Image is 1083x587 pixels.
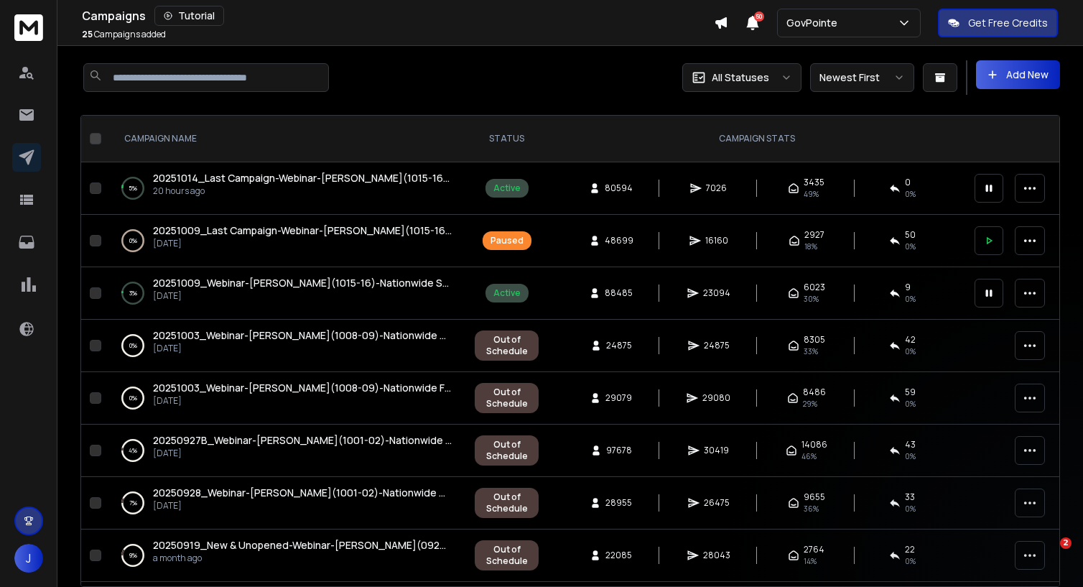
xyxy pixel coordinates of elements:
span: 23094 [703,287,730,299]
span: 0 % [905,555,916,567]
span: 14 % [804,555,817,567]
span: 48699 [605,235,633,246]
div: Out of Schedule [483,544,531,567]
span: 88485 [605,287,633,299]
th: STATUS [466,116,547,162]
button: J [14,544,43,573]
span: 20251003_Webinar-[PERSON_NAME](1008-09)-Nationwide Facility Support Contracts [153,381,564,394]
span: 14086 [801,439,827,450]
a: 20251003_Webinar-[PERSON_NAME](1008-09)-Nationwide Facility Support Contracts [153,381,452,395]
span: 22085 [605,550,632,561]
td: 3%20251009_Webinar-[PERSON_NAME](1015-16)-Nationwide Security Service Contracts[DATE] [107,267,466,320]
p: [DATE] [153,448,452,459]
td: 0%20251009_Last Campaign-Webinar-[PERSON_NAME](1015-16)-Nationwide Facility Support Contracts[DATE] [107,215,466,267]
span: 25 [82,28,93,40]
span: 20251009_Webinar-[PERSON_NAME](1015-16)-Nationwide Security Service Contracts [153,276,565,290]
span: 2 [1060,537,1072,549]
span: 3435 [804,177,824,188]
p: 0 % [129,338,137,353]
span: 97678 [606,445,632,456]
span: 20251003_Webinar-[PERSON_NAME](1008-09)-Nationwide Security Service Contracts [153,328,569,342]
td: 0%20251003_Webinar-[PERSON_NAME](1008-09)-Nationwide Security Service Contracts[DATE] [107,320,466,372]
span: 29 % [803,398,817,410]
p: 0 % [129,234,137,248]
span: 29079 [605,392,632,404]
span: 29080 [702,392,730,404]
td: 0%20251003_Webinar-[PERSON_NAME](1008-09)-Nationwide Facility Support Contracts[DATE] [107,372,466,425]
span: 26475 [704,497,730,509]
span: 30419 [704,445,729,456]
a: 20251014_Last Campaign-Webinar-[PERSON_NAME](1015-16)-Nationwide Facility Support Contracts [153,171,452,185]
p: Campaigns added [82,29,166,40]
span: 16160 [705,235,728,246]
p: a month ago [153,553,452,564]
button: Get Free Credits [938,9,1058,37]
span: 7026 [706,182,727,194]
p: 9 % [129,548,137,563]
td: 9%20250919_New & Unopened-Webinar-[PERSON_NAME](0924-25)-Nationwide Marketing Support Contractsa ... [107,530,466,582]
span: 24875 [704,340,730,351]
p: [DATE] [153,238,452,249]
p: 0 % [129,391,137,405]
div: Campaigns [82,6,714,26]
span: 18 % [804,241,817,252]
span: 20250928_Webinar-[PERSON_NAME](1001-02)-Nationwide Marketing Support Contracts [153,486,578,499]
span: 20251009_Last Campaign-Webinar-[PERSON_NAME](1015-16)-Nationwide Facility Support Contracts [153,223,634,237]
p: 4 % [129,443,137,458]
p: [DATE] [153,290,452,302]
span: 0 % [905,241,916,252]
span: 8486 [803,387,826,398]
span: 28043 [703,550,730,561]
span: 0 % [905,346,916,357]
span: 33 % [804,346,818,357]
td: 7%20250928_Webinar-[PERSON_NAME](1001-02)-Nationwide Marketing Support Contracts[DATE] [107,477,466,530]
span: 0 % [905,188,916,200]
span: 9 [905,282,911,293]
div: Out of Schedule [483,387,531,410]
div: Paused [491,235,524,246]
p: [DATE] [153,395,452,407]
div: Active [493,287,521,299]
p: 5 % [129,181,137,195]
iframe: Intercom live chat [1031,537,1065,572]
p: 20 hours ago [153,185,452,197]
div: Out of Schedule [483,491,531,514]
p: Get Free Credits [968,16,1048,30]
span: 50 [905,229,916,241]
span: 22 [905,544,915,555]
p: [DATE] [153,500,452,512]
span: 43 [905,439,916,450]
th: CAMPAIGN NAME [107,116,466,162]
p: All Statuses [712,70,769,85]
span: 49 % [804,188,819,200]
span: 42 [905,334,916,346]
th: CAMPAIGN STATS [547,116,966,162]
a: 20250927B_Webinar-[PERSON_NAME](1001-02)-Nationwide Facility Support Contracts [153,433,452,448]
a: 20251003_Webinar-[PERSON_NAME](1008-09)-Nationwide Security Service Contracts [153,328,452,343]
span: 6023 [804,282,825,293]
a: 20250928_Webinar-[PERSON_NAME](1001-02)-Nationwide Marketing Support Contracts [153,486,452,500]
p: 7 % [129,496,137,510]
span: 0 [905,177,911,188]
a: 20250919_New & Unopened-Webinar-[PERSON_NAME](0924-25)-Nationwide Marketing Support Contracts [153,538,452,553]
span: 20250927B_Webinar-[PERSON_NAME](1001-02)-Nationwide Facility Support Contracts [153,433,570,447]
button: Newest First [810,63,914,92]
div: Out of Schedule [483,439,531,462]
p: GovPointe [786,16,843,30]
span: 0 % [905,398,916,410]
td: 4%20250927B_Webinar-[PERSON_NAME](1001-02)-Nationwide Facility Support Contracts[DATE] [107,425,466,477]
span: 30 % [804,293,819,305]
span: 2927 [804,229,824,241]
td: 5%20251014_Last Campaign-Webinar-[PERSON_NAME](1015-16)-Nationwide Facility Support Contracts20 h... [107,162,466,215]
span: 8305 [804,334,825,346]
span: 20251014_Last Campaign-Webinar-[PERSON_NAME](1015-16)-Nationwide Facility Support Contracts [153,171,632,185]
p: [DATE] [153,343,452,354]
span: 59 [905,387,916,398]
span: 0 % [905,293,916,305]
span: 20250919_New & Unopened-Webinar-[PERSON_NAME](0924-25)-Nationwide Marketing Support Contracts [153,538,666,552]
span: 80594 [605,182,633,194]
div: Out of Schedule [483,334,531,357]
span: 24875 [606,340,632,351]
div: Active [493,182,521,194]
